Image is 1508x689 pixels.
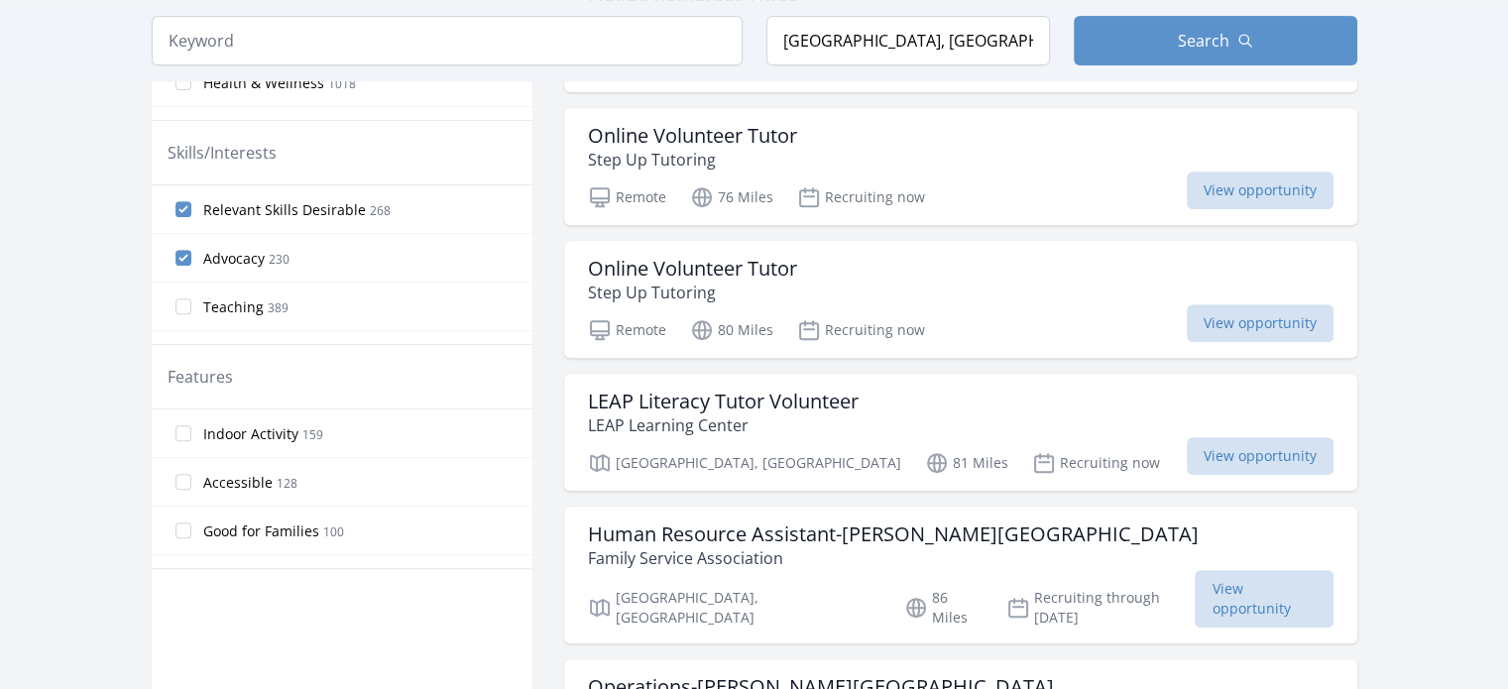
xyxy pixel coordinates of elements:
span: 159 [302,426,323,443]
p: Recruiting through [DATE] [1006,588,1196,628]
span: View opportunity [1187,172,1334,209]
input: Health & Wellness 1018 [175,74,191,90]
h3: Human Resource Assistant-[PERSON_NAME][GEOGRAPHIC_DATA] [588,522,1199,546]
p: Step Up Tutoring [588,281,797,304]
p: 76 Miles [690,185,773,209]
input: Teaching 389 [175,298,191,314]
span: View opportunity [1187,437,1334,475]
input: Location [766,16,1050,65]
span: 100 [323,523,344,540]
span: View opportunity [1187,304,1334,342]
p: 80 Miles [690,318,773,342]
p: LEAP Learning Center [588,413,859,437]
p: Remote [588,185,666,209]
p: [GEOGRAPHIC_DATA], [GEOGRAPHIC_DATA] [588,451,901,475]
input: Accessible 128 [175,474,191,490]
span: 1018 [328,75,356,92]
p: Recruiting now [797,318,925,342]
a: Online Volunteer Tutor Step Up Tutoring Remote 80 Miles Recruiting now View opportunity [564,241,1357,358]
span: Search [1178,29,1229,53]
p: Recruiting now [797,185,925,209]
span: View opportunity [1195,570,1333,628]
span: Health & Wellness [203,73,324,93]
button: Search [1074,16,1357,65]
span: 230 [269,251,290,268]
input: Indoor Activity 159 [175,425,191,441]
span: Teaching [203,297,264,317]
a: Online Volunteer Tutor Step Up Tutoring Remote 76 Miles Recruiting now View opportunity [564,108,1357,225]
input: Good for Families 100 [175,522,191,538]
p: Recruiting now [1032,451,1160,475]
p: Family Service Association [588,546,1199,570]
a: LEAP Literacy Tutor Volunteer LEAP Learning Center [GEOGRAPHIC_DATA], [GEOGRAPHIC_DATA] 81 Miles ... [564,374,1357,491]
span: Accessible [203,473,273,493]
input: Advocacy 230 [175,250,191,266]
p: Remote [588,318,666,342]
h3: Online Volunteer Tutor [588,124,797,148]
h3: LEAP Literacy Tutor Volunteer [588,390,859,413]
p: 81 Miles [925,451,1008,475]
input: Relevant Skills Desirable 268 [175,201,191,217]
span: 268 [370,202,391,219]
p: [GEOGRAPHIC_DATA], [GEOGRAPHIC_DATA] [588,588,881,628]
span: Relevant Skills Desirable [203,200,366,220]
span: Indoor Activity [203,424,298,444]
h3: Online Volunteer Tutor [588,257,797,281]
span: 128 [277,475,297,492]
input: Keyword [152,16,743,65]
a: Human Resource Assistant-[PERSON_NAME][GEOGRAPHIC_DATA] Family Service Association [GEOGRAPHIC_DA... [564,507,1357,643]
legend: Features [168,365,233,389]
p: Step Up Tutoring [588,148,797,172]
span: 389 [268,299,289,316]
span: Advocacy [203,249,265,269]
legend: Skills/Interests [168,141,277,165]
span: Good for Families [203,521,319,541]
p: 86 Miles [904,588,983,628]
